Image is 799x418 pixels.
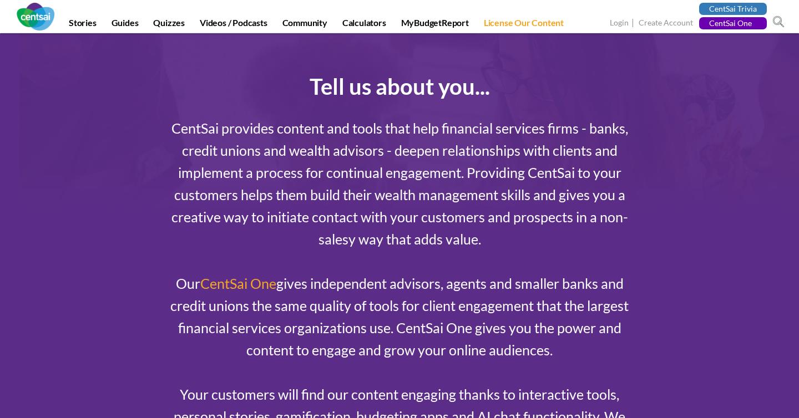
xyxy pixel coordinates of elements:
[699,17,767,29] a: CentSai One
[200,275,276,292] a: CentSai One
[699,3,767,15] a: CentSai Trivia
[62,17,103,33] a: Stories
[193,17,274,33] a: Videos / Podcasts
[146,17,191,33] a: Quizzes
[639,18,693,29] a: Create Account
[630,17,637,29] span: |
[105,17,145,33] a: Guides
[610,18,629,29] a: Login
[336,17,393,33] a: Calculators
[477,17,570,33] a: License Our Content
[395,17,476,33] a: MyBudgetReport
[17,3,54,30] img: CentSai
[276,17,334,33] a: Community
[83,73,716,100] div: Tell us about you...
